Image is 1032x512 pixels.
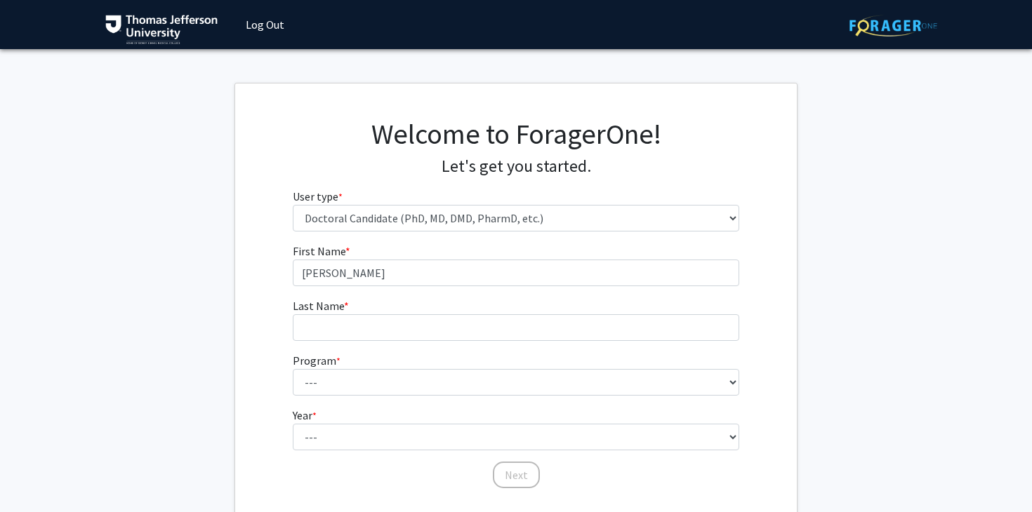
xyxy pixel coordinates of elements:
iframe: Chat [11,449,60,501]
h4: Let's get you started. [293,156,740,177]
label: Program [293,352,340,369]
label: User type [293,188,343,205]
button: Next [493,462,540,488]
span: First Name [293,244,345,258]
span: Last Name [293,299,344,313]
img: ForagerOne Logo [849,15,937,36]
label: Year [293,407,317,424]
h1: Welcome to ForagerOne! [293,117,740,151]
img: Thomas Jefferson University Logo [105,15,218,44]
